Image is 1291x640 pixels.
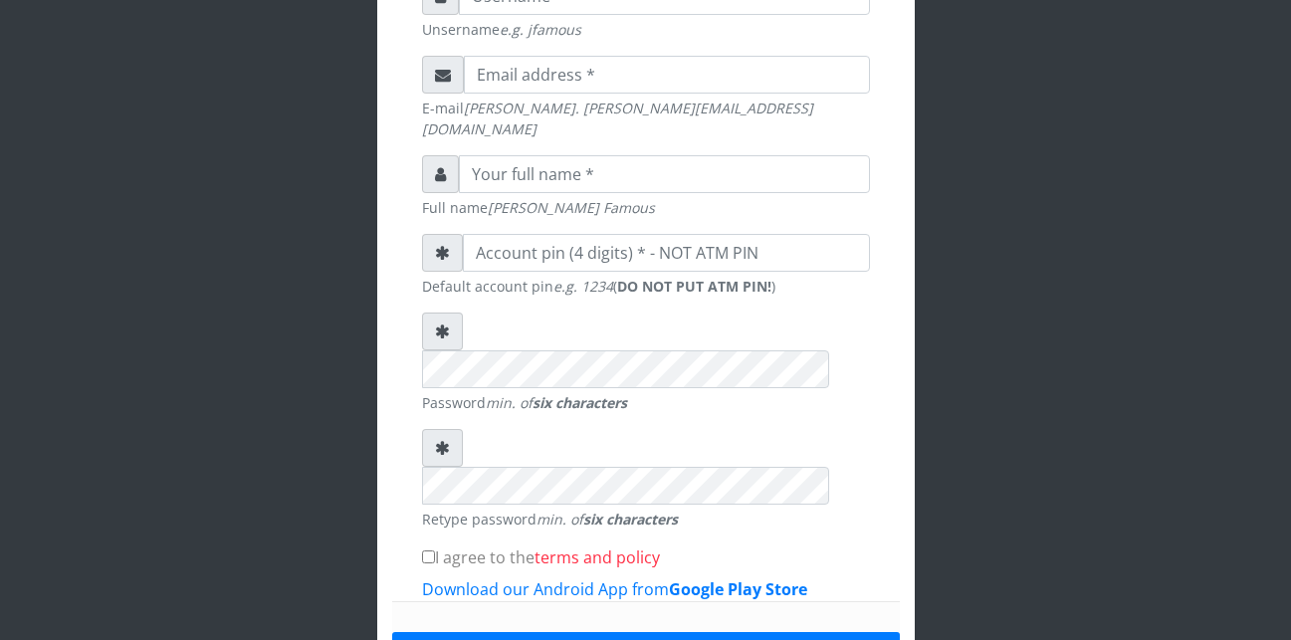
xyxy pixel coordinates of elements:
em: [PERSON_NAME]. [PERSON_NAME][EMAIL_ADDRESS][DOMAIN_NAME] [422,99,813,138]
small: Retype password [422,509,870,530]
strong: six characters [583,510,678,529]
small: E-mail [422,98,870,139]
input: Account pin (4 digits) * - NOT ATM PIN [463,234,870,272]
input: Email address * [464,56,870,94]
b: DO NOT PUT ATM PIN! [617,277,771,296]
em: e.g. jfamous [500,20,581,39]
label: I agree to the [422,545,660,569]
small: Default account pin ( ) [422,276,870,297]
em: min. of [537,510,678,529]
small: Password [422,392,870,413]
input: Your full name * [459,155,870,193]
b: Google Play Store [669,578,807,600]
input: I agree to theterms and policy [422,550,435,563]
em: e.g. 1234 [553,277,613,296]
small: Unsername [422,19,870,40]
small: Full name [422,197,870,218]
em: min. of [486,393,627,412]
strong: six characters [533,393,627,412]
a: terms and policy [535,546,660,568]
a: Download our Android App fromGoogle Play Store [422,578,807,600]
em: [PERSON_NAME] Famous [488,198,655,217]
